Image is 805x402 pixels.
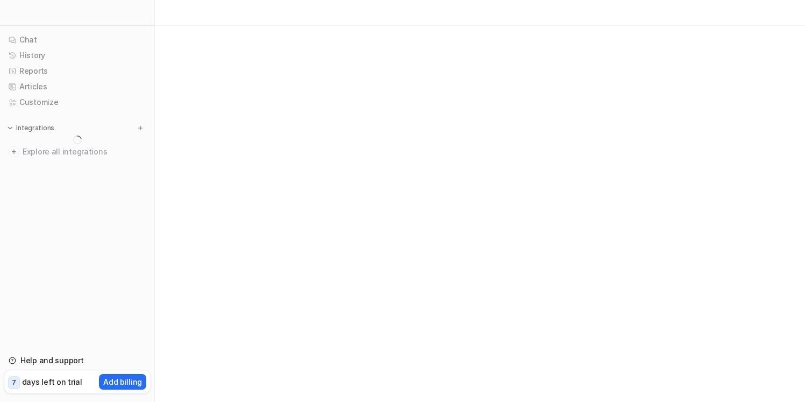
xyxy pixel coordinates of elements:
p: Integrations [16,124,54,132]
a: Chat [4,32,150,47]
a: Explore all integrations [4,144,150,159]
img: explore all integrations [9,146,19,157]
p: 7 [12,378,16,387]
a: Articles [4,79,150,94]
span: Explore all integrations [23,143,146,160]
button: Add billing [99,374,146,390]
a: History [4,48,150,63]
img: menu_add.svg [137,124,144,132]
p: days left on trial [22,376,82,387]
button: Integrations [4,123,58,133]
a: Reports [4,64,150,79]
a: Customize [4,95,150,110]
img: expand menu [6,124,14,132]
a: Help and support [4,353,150,368]
p: Add billing [103,376,142,387]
